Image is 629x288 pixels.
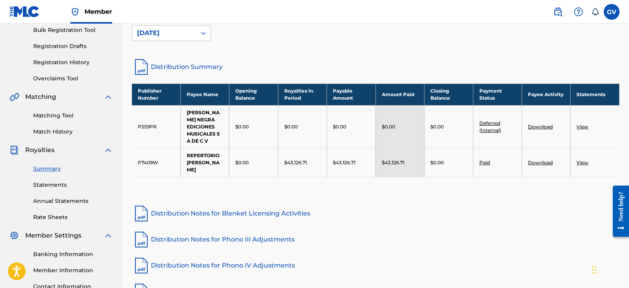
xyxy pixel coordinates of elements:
[9,145,19,155] img: Royalties
[382,159,404,166] p: $43,126.71
[132,256,620,275] a: Distribution Notes for Phono IV Adjustments
[550,4,566,20] a: Public Search
[132,230,620,249] a: Distribution Notes for Phono III Adjustments
[132,58,151,76] img: distribution-summary-pdf
[284,159,307,166] p: $43,126.71
[33,181,113,189] a: Statements
[430,159,444,166] p: $0.00
[132,148,180,177] td: P7409W
[327,84,376,105] th: Payable Amount
[132,84,180,105] th: Publisher Number
[574,7,583,17] img: help
[137,28,192,38] div: [DATE]
[333,159,355,166] p: $43,126.71
[607,179,629,243] iframe: Resource Center
[103,231,113,240] img: expand
[576,124,588,130] a: View
[235,123,249,130] p: $0.00
[571,84,620,105] th: Statements
[33,26,113,34] a: Bulk Registration Tool
[9,231,19,240] img: Member Settings
[180,84,229,105] th: Payee Name
[382,123,395,130] p: $0.00
[132,230,151,249] img: pdf
[25,92,56,102] span: Matching
[33,74,113,83] a: Overclaims Tool
[591,8,599,16] div: Notifications
[132,204,620,223] a: Distribution Notes for Blanket Licensing Activities
[25,145,54,155] span: Royalties
[132,105,180,148] td: P559PR
[229,84,278,105] th: Opening Balance
[333,123,346,130] p: $0.00
[33,266,113,275] a: Member Information
[235,159,249,166] p: $0.00
[84,7,112,16] span: Member
[376,84,424,105] th: Amount Paid
[70,7,80,17] img: Top Rightsholder
[528,160,553,165] a: Download
[590,250,629,288] iframe: Chat Widget
[33,42,113,50] a: Registration Drafts
[9,6,40,17] img: MLC Logo
[132,256,151,275] img: pdf
[33,197,113,205] a: Annual Statements
[479,120,501,133] a: Deferred (Internal)
[553,7,563,17] img: search
[576,160,588,165] a: View
[33,111,113,120] a: Matching Tool
[9,92,19,102] img: Matching
[284,123,298,130] p: $0.00
[103,145,113,155] img: expand
[473,84,522,105] th: Payment Status
[103,92,113,102] img: expand
[278,84,327,105] th: Royalties in Period
[528,124,553,130] a: Download
[25,231,81,240] span: Member Settings
[590,250,629,288] div: Widget de chat
[33,213,113,221] a: Rate Sheets
[33,128,113,136] a: Match History
[424,84,473,105] th: Closing Balance
[33,165,113,173] a: Summary
[132,204,151,223] img: pdf
[132,58,620,76] a: Distribution Summary
[33,250,113,258] a: Banking Information
[430,123,444,130] p: $0.00
[592,258,597,282] div: Arrastrar
[33,58,113,67] a: Registration History
[180,148,229,177] td: REPERTORIO [PERSON_NAME]
[571,4,586,20] div: Help
[604,4,620,20] div: User Menu
[522,84,571,105] th: Payee Activity
[479,160,490,165] a: Paid
[180,105,229,148] td: [PERSON_NAME] NEGRA EDICIONES MUSICALES S A DE C V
